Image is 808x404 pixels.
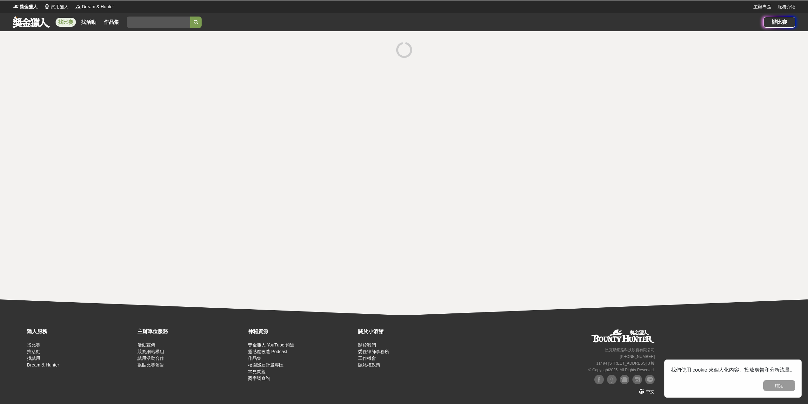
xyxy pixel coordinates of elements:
[620,375,629,384] img: Plurk
[778,3,795,10] a: 服務介紹
[13,3,19,10] img: Logo
[248,349,287,354] a: 靈感魔改造 Podcast
[248,362,284,367] a: 校園巡迴計畫專區
[82,3,114,10] span: Dream & Hunter
[27,356,40,361] a: 找試用
[646,389,655,394] span: 中文
[137,349,164,354] a: 競賽網站模組
[137,362,164,367] a: 張貼比賽佈告
[101,18,122,27] a: 作品集
[56,18,76,27] a: 找比賽
[78,18,99,27] a: 找活動
[671,367,795,373] span: 我們使用 cookie 來個人化內容、投放廣告和分析流量。
[248,356,261,361] a: 作品集
[51,3,69,10] span: 試用獵人
[248,369,266,374] a: 常見問題
[358,362,380,367] a: 隱私權政策
[753,3,771,10] a: 主辦專區
[137,356,164,361] a: 試用活動合作
[27,342,40,347] a: 找比賽
[20,3,37,10] span: 獎金獵人
[137,328,245,335] div: 主辦單位服務
[588,368,655,372] small: © Copyright 2025 . All Rights Reserved.
[248,376,270,381] a: 獎字號查詢
[358,342,376,347] a: 關於我們
[248,328,355,335] div: 神秘資源
[75,3,81,10] img: Logo
[358,356,376,361] a: 工作機會
[27,328,134,335] div: 獵人服務
[607,375,617,384] img: Facebook
[248,342,295,347] a: 獎金獵人 YouTube 頻道
[44,3,69,10] a: Logo試用獵人
[13,3,37,10] a: Logo獎金獵人
[27,362,59,367] a: Dream & Hunter
[137,342,155,347] a: 活動宣傳
[763,380,795,391] button: 確定
[632,375,642,384] img: Instagram
[358,349,389,354] a: 委任律師事務所
[620,354,655,359] small: [PHONE_NUMBER]
[596,361,655,366] small: 11494 [STREET_ADDRESS] 3 樓
[594,375,604,384] img: Facebook
[764,17,795,28] a: 辦比賽
[44,3,50,10] img: Logo
[27,349,40,354] a: 找活動
[645,375,655,384] img: LINE
[75,3,114,10] a: LogoDream & Hunter
[358,328,465,335] div: 關於小酒館
[605,348,655,352] small: 恩克斯網路科技股份有限公司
